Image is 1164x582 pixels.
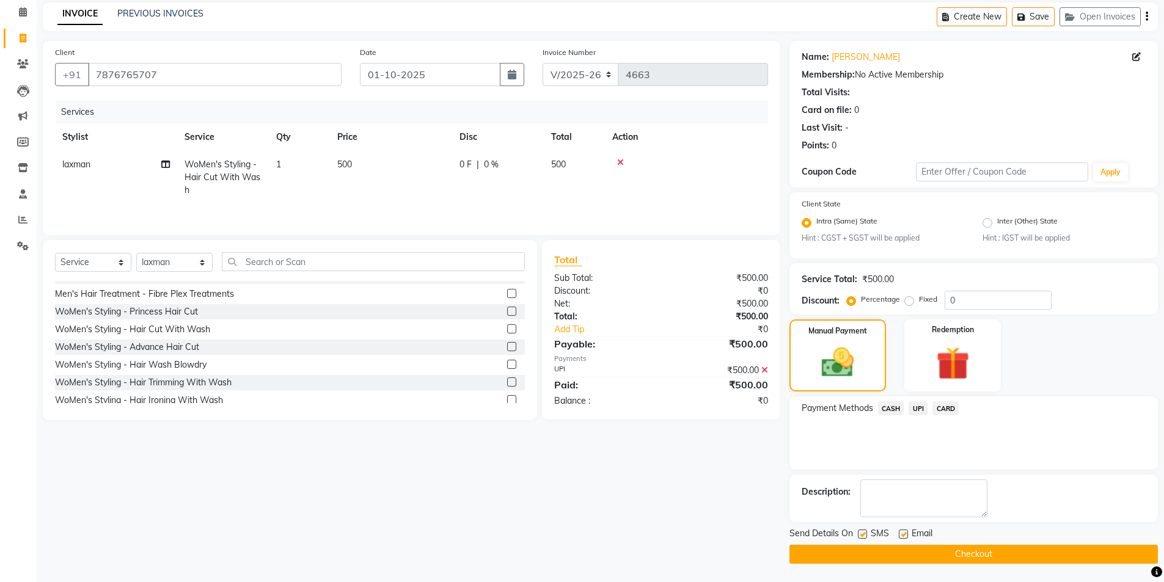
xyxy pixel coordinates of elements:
button: Open Invoices [1060,7,1141,26]
label: Client [55,47,75,58]
div: Description: [802,486,851,498]
div: WoMen's Styling - Advance Hair Cut [55,341,199,354]
div: Services [56,101,777,123]
span: laxman [62,159,90,170]
button: Checkout [789,545,1158,564]
div: Discount: [545,285,661,297]
label: Fixed [919,294,937,305]
span: 0 F [459,158,472,171]
div: Name: [802,51,829,64]
label: Redemption [932,324,974,335]
div: Card on file: [802,104,852,117]
label: Intra (Same) State [816,216,877,230]
div: ₹0 [681,323,777,336]
div: Payments [554,354,767,364]
span: | [477,158,479,171]
div: - [845,122,849,134]
label: Invoice Number [543,47,596,58]
input: Search by Name/Mobile/Email/Code [88,63,342,86]
div: UPI [545,364,661,377]
div: WoMen's Styling - Hair Ironing With Wash [55,394,223,407]
input: Search or Scan [222,252,525,271]
span: CASH [878,401,904,415]
div: Men's Hair Treatment - Fibre Plex Treatments [55,288,234,300]
span: SMS [871,527,889,542]
div: Service Total: [802,273,857,286]
div: ₹500.00 [661,272,777,285]
img: _cash.svg [811,344,864,381]
span: CARD [932,401,959,415]
th: Stylist [55,123,177,151]
div: No Active Membership [802,68,1146,81]
a: [PERSON_NAME] [832,51,900,64]
th: Disc [452,123,544,151]
button: +91 [55,63,89,86]
button: Create New [937,7,1007,26]
a: Add Tip [545,323,680,336]
small: Hint : IGST will be applied [983,233,1146,244]
span: WoMen's Styling - Hair Cut With Wash [185,159,260,195]
th: Total [544,123,605,151]
div: ₹500.00 [661,377,777,392]
span: 500 [337,159,352,170]
label: Client State [802,198,841,209]
th: Service [177,123,269,151]
div: ₹500.00 [661,297,777,310]
label: Inter (Other) State [997,216,1058,230]
div: Last Visit: [802,122,843,134]
button: Save [1012,7,1055,26]
div: ₹500.00 [661,364,777,377]
div: 0 [854,104,859,117]
span: 500 [551,159,566,170]
label: Date [360,47,376,58]
span: Payment Methods [802,402,873,415]
div: ₹0 [661,285,777,297]
div: Coupon Code [802,166,917,178]
span: 0 % [484,158,499,171]
div: 0 [832,139,836,152]
a: PREVIOUS INVOICES [117,8,203,19]
th: Action [605,123,768,151]
a: INVOICE [57,3,103,25]
th: Price [330,123,452,151]
div: ₹0 [661,395,777,407]
div: Sub Total: [545,272,661,285]
span: Total [554,253,582,266]
th: Qty [269,123,330,151]
div: Total Visits: [802,86,850,99]
div: WoMen's Styling - Hair Wash Blowdry [55,358,207,371]
img: _gift.svg [926,343,980,384]
div: WoMen's Styling - Hair Cut With Wash [55,323,210,336]
div: Payable: [545,336,661,351]
div: ₹500.00 [862,273,894,286]
label: Manual Payment [808,326,867,336]
span: UPI [909,401,928,415]
span: 1 [276,159,281,170]
div: Total: [545,310,661,323]
label: Percentage [861,294,900,305]
div: ₹500.00 [661,336,777,351]
button: Apply [1093,163,1128,181]
div: WoMen's Styling - Hair Trimming With Wash [55,376,232,389]
input: Enter Offer / Coupon Code [916,162,1088,181]
span: Send Details On [789,527,853,542]
div: Balance : [545,395,661,407]
div: Discount: [802,294,840,307]
div: Points: [802,139,829,152]
div: Paid: [545,377,661,392]
span: Email [912,527,932,542]
div: ₹500.00 [661,310,777,323]
div: Net: [545,297,661,310]
small: Hint : CGST + SGST will be applied [802,233,965,244]
div: Membership: [802,68,855,81]
div: WoMen's Styling - Princess Hair Cut [55,305,198,318]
